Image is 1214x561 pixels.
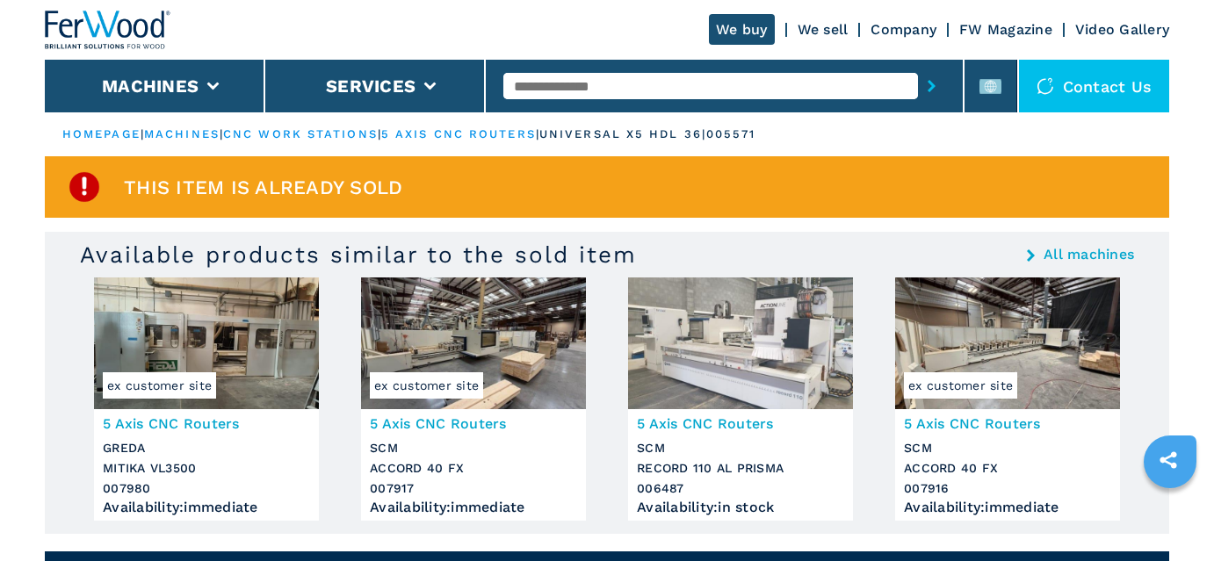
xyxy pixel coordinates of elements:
[67,169,102,205] img: SoldProduct
[1146,438,1190,482] a: sharethis
[637,414,844,434] h3: 5 Axis CNC Routers
[94,277,319,409] img: 5 Axis CNC Routers GREDA MITIKA VL3500
[124,177,402,198] span: This item is already sold
[1044,248,1134,262] a: All machines
[904,372,1017,399] span: ex customer site
[144,127,220,140] a: machines
[871,21,936,38] a: Company
[1019,60,1170,112] div: Contact us
[895,277,1120,521] a: 5 Axis CNC Routers SCM ACCORD 40 FXex customer site5 Axis CNC RoutersSCMACCORD 40 FX007916Availab...
[918,66,945,106] button: submit-button
[102,76,199,97] button: Machines
[141,127,144,140] span: |
[103,372,216,399] span: ex customer site
[80,241,637,269] h3: Available products similar to the sold item
[103,414,310,434] h3: 5 Axis CNC Routers
[381,127,536,140] a: 5 axis cnc routers
[103,503,310,512] div: Availability : immediate
[62,127,141,140] a: HOMEPAGE
[361,277,586,409] img: 5 Axis CNC Routers SCM ACCORD 40 FX
[706,126,756,142] p: 005571
[370,372,483,399] span: ex customer site
[536,127,539,140] span: |
[904,414,1111,434] h3: 5 Axis CNC Routers
[628,277,853,409] img: 5 Axis CNC Routers SCM RECORD 110 AL PRISMA
[94,277,319,521] a: 5 Axis CNC Routers GREDA MITIKA VL3500ex customer site5 Axis CNC RoutersGREDAMITIKA VL3500007980A...
[103,438,310,499] h3: GREDA MITIKA VL3500 007980
[378,127,381,140] span: |
[326,76,416,97] button: Services
[637,438,844,499] h3: SCM RECORD 110 AL PRISMA 006487
[628,277,853,521] a: 5 Axis CNC Routers SCM RECORD 110 AL PRISMA5 Axis CNC RoutersSCMRECORD 110 AL PRISMA006487Availab...
[1075,21,1169,38] a: Video Gallery
[361,277,586,521] a: 5 Axis CNC Routers SCM ACCORD 40 FXex customer site5 Axis CNC RoutersSCMACCORD 40 FX007917Availab...
[45,11,171,49] img: Ferwood
[798,21,849,38] a: We sell
[904,503,1111,512] div: Availability : immediate
[370,414,577,434] h3: 5 Axis CNC Routers
[709,14,775,45] a: We buy
[370,438,577,499] h3: SCM ACCORD 40 FX 007917
[223,127,378,140] a: cnc work stations
[959,21,1052,38] a: FW Magazine
[1037,77,1054,95] img: Contact us
[220,127,223,140] span: |
[539,126,706,142] p: universal x5 hdl 36 |
[370,503,577,512] div: Availability : immediate
[637,503,844,512] div: Availability : in stock
[904,438,1111,499] h3: SCM ACCORD 40 FX 007916
[895,277,1120,409] img: 5 Axis CNC Routers SCM ACCORD 40 FX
